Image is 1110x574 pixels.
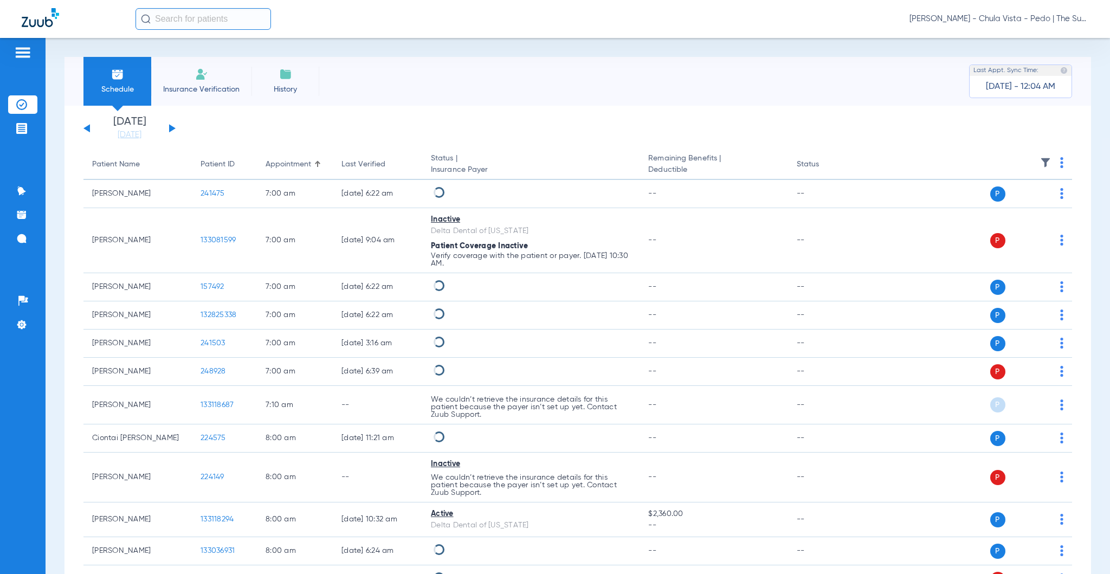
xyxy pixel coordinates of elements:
[201,434,226,442] span: 224575
[97,117,162,140] li: [DATE]
[257,358,333,386] td: 7:00 AM
[257,273,333,301] td: 7:00 AM
[257,301,333,330] td: 7:00 AM
[648,401,656,409] span: --
[788,301,861,330] td: --
[333,537,422,565] td: [DATE] 6:24 AM
[431,520,631,531] div: Delta Dental of [US_STATE]
[648,236,656,244] span: --
[788,502,861,537] td: --
[1060,157,1063,168] img: group-dot-blue.svg
[333,301,422,330] td: [DATE] 6:22 AM
[201,159,248,170] div: Patient ID
[333,180,422,208] td: [DATE] 6:22 AM
[83,330,192,358] td: [PERSON_NAME]
[333,386,422,424] td: --
[257,208,333,273] td: 7:00 AM
[1060,366,1063,377] img: group-dot-blue.svg
[909,14,1088,24] span: [PERSON_NAME] - Chula Vista - Pedo | The Super Dentists
[986,81,1055,92] span: [DATE] - 12:04 AM
[333,424,422,453] td: [DATE] 11:21 AM
[648,547,656,554] span: --
[92,159,140,170] div: Patient Name
[431,396,631,418] p: We couldn’t retrieve the insurance details for this patient because the payer isn’t set up yet. C...
[788,180,861,208] td: --
[257,502,333,537] td: 8:00 AM
[260,84,311,95] span: History
[341,159,414,170] div: Last Verified
[333,358,422,386] td: [DATE] 6:39 AM
[1060,338,1063,349] img: group-dot-blue.svg
[990,280,1005,295] span: P
[648,190,656,197] span: --
[83,502,192,537] td: [PERSON_NAME]
[97,130,162,140] a: [DATE]
[333,273,422,301] td: [DATE] 6:22 AM
[431,474,631,496] p: We couldn’t retrieve the insurance details for this patient because the payer isn’t set up yet. C...
[159,84,243,95] span: Insurance Verification
[135,8,271,30] input: Search for patients
[1060,545,1063,556] img: group-dot-blue.svg
[1040,157,1051,168] img: filter.svg
[788,208,861,273] td: --
[201,311,236,319] span: 132825338
[788,386,861,424] td: --
[266,159,324,170] div: Appointment
[1060,281,1063,292] img: group-dot-blue.svg
[648,520,779,531] span: --
[990,336,1005,351] span: P
[973,65,1038,76] span: Last Appt. Sync Time:
[648,339,656,347] span: --
[257,424,333,453] td: 8:00 AM
[990,186,1005,202] span: P
[341,159,385,170] div: Last Verified
[333,208,422,273] td: [DATE] 9:04 AM
[431,164,631,176] span: Insurance Payer
[431,225,631,237] div: Delta Dental of [US_STATE]
[141,14,151,24] img: Search Icon
[431,214,631,225] div: Inactive
[201,190,225,197] span: 241475
[1060,399,1063,410] img: group-dot-blue.svg
[1060,235,1063,246] img: group-dot-blue.svg
[990,233,1005,248] span: P
[990,397,1005,412] span: P
[1060,514,1063,525] img: group-dot-blue.svg
[201,236,236,244] span: 133081599
[648,508,779,520] span: $2,360.00
[648,164,779,176] span: Deductible
[990,364,1005,379] span: P
[266,159,311,170] div: Appointment
[257,386,333,424] td: 7:10 AM
[990,470,1005,485] span: P
[201,283,224,291] span: 157492
[83,424,192,453] td: Ciontai [PERSON_NAME]
[333,453,422,502] td: --
[788,358,861,386] td: --
[83,180,192,208] td: [PERSON_NAME]
[201,473,224,481] span: 224149
[92,159,183,170] div: Patient Name
[83,537,192,565] td: [PERSON_NAME]
[788,150,861,180] th: Status
[431,508,631,520] div: Active
[201,367,226,375] span: 248928
[990,544,1005,559] span: P
[83,453,192,502] td: [PERSON_NAME]
[788,424,861,453] td: --
[1060,309,1063,320] img: group-dot-blue.svg
[201,339,225,347] span: 241503
[195,68,208,81] img: Manual Insurance Verification
[14,46,31,59] img: hamburger-icon
[1060,188,1063,199] img: group-dot-blue.svg
[788,453,861,502] td: --
[257,453,333,502] td: 8:00 AM
[431,242,528,250] span: Patient Coverage Inactive
[990,308,1005,323] span: P
[648,434,656,442] span: --
[1060,433,1063,443] img: group-dot-blue.svg
[1060,472,1063,482] img: group-dot-blue.svg
[648,311,656,319] span: --
[279,68,292,81] img: History
[788,330,861,358] td: --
